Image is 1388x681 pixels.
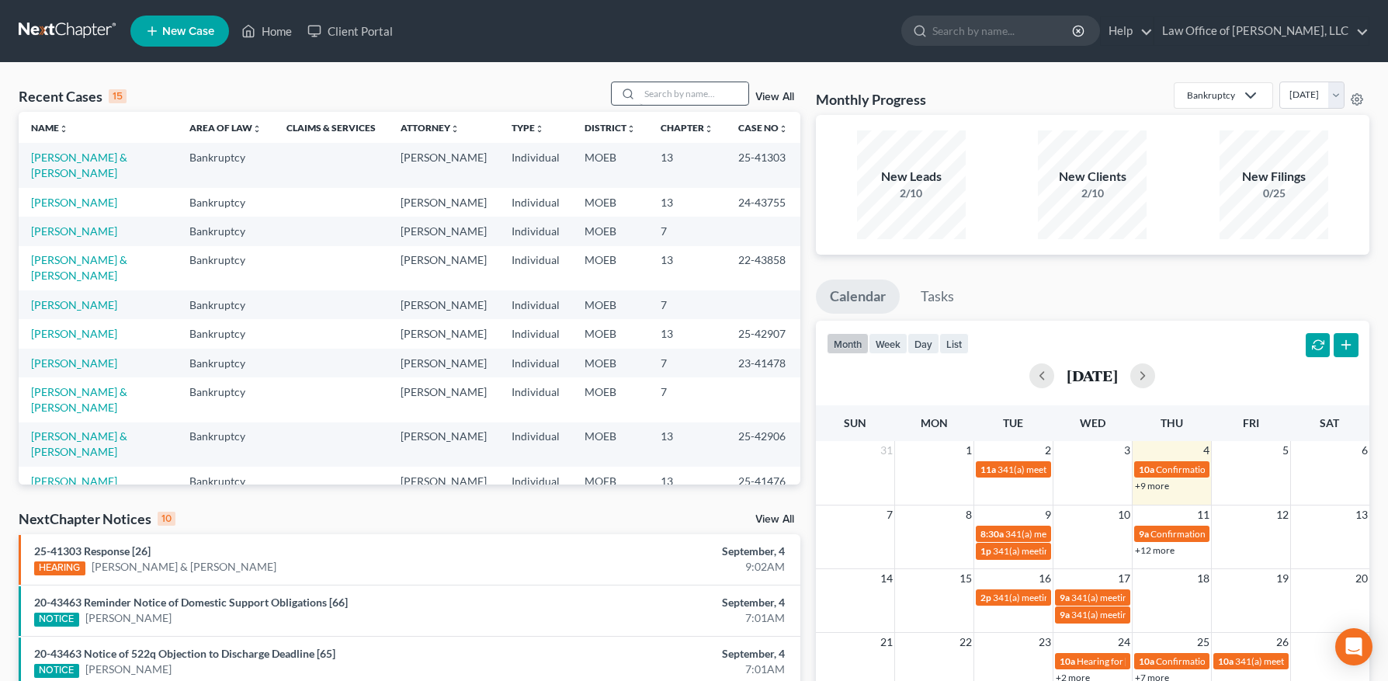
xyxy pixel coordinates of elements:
a: Chapterunfold_more [661,122,713,134]
a: [PERSON_NAME] & [PERSON_NAME] [31,253,127,282]
div: 2/10 [857,186,966,201]
div: Bankruptcy [1187,89,1235,102]
span: 341(a) meeting for [PERSON_NAME] [1005,528,1155,540]
td: Bankruptcy [177,467,274,495]
div: 2/10 [1038,186,1147,201]
a: Nameunfold_more [31,122,68,134]
span: 19 [1275,569,1290,588]
input: Search by name... [640,82,748,105]
td: [PERSON_NAME] [388,290,499,319]
i: unfold_more [704,124,713,134]
td: [PERSON_NAME] [388,422,499,467]
td: 7 [648,377,726,422]
td: Bankruptcy [177,319,274,348]
a: Attorneyunfold_more [401,122,460,134]
a: Law Office of [PERSON_NAME], LLC [1154,17,1369,45]
td: 25-41303 [726,143,800,187]
button: week [869,333,907,354]
td: Individual [499,377,572,422]
td: Individual [499,188,572,217]
span: 15 [958,569,973,588]
span: 3 [1123,441,1132,460]
td: MOEB [572,188,648,217]
a: 20-43463 Reminder Notice of Domestic Support Obligations [66] [34,596,348,609]
span: 2 [1043,441,1053,460]
a: [PERSON_NAME] [85,610,172,626]
span: 31 [879,441,894,460]
td: 25-42907 [726,319,800,348]
span: 9a [1060,592,1070,603]
span: 10a [1218,655,1234,667]
td: 25-42906 [726,422,800,467]
td: 7 [648,349,726,377]
td: Bankruptcy [177,377,274,422]
td: 25-41476 [726,467,800,495]
td: [PERSON_NAME] [388,377,499,422]
span: 26 [1275,633,1290,651]
td: [PERSON_NAME] [388,319,499,348]
a: Help [1101,17,1153,45]
td: MOEB [572,377,648,422]
td: MOEB [572,246,648,290]
button: day [907,333,939,354]
span: 9 [1043,506,1053,524]
button: month [827,333,869,354]
td: MOEB [572,290,648,319]
td: 23-41478 [726,349,800,377]
span: 341(a) meeting for [PERSON_NAME] & [PERSON_NAME] [1071,609,1303,620]
div: 7:01AM [545,610,785,626]
td: 13 [648,319,726,348]
a: Tasks [907,280,968,314]
span: 21 [879,633,894,651]
div: New Clients [1038,168,1147,186]
a: [PERSON_NAME] & [PERSON_NAME] [31,429,127,458]
span: Confirmation hearing for [PERSON_NAME] [1150,528,1327,540]
span: 17 [1116,569,1132,588]
a: Districtunfold_more [585,122,636,134]
span: Tue [1003,416,1023,429]
a: 25-41303 Response [26] [34,544,151,558]
button: list [939,333,969,354]
span: 22 [958,633,973,651]
span: 12 [1275,506,1290,524]
span: Wed [1080,416,1105,429]
span: Thu [1161,416,1183,429]
span: 7 [885,506,894,524]
span: 8:30a [980,528,1004,540]
td: MOEB [572,349,648,377]
span: Sun [844,416,866,429]
a: View All [755,514,794,525]
td: MOEB [572,217,648,245]
td: Bankruptcy [177,143,274,187]
td: 13 [648,143,726,187]
div: 7:01AM [545,662,785,677]
td: 13 [648,422,726,467]
td: Individual [499,319,572,348]
div: 10 [158,512,175,526]
div: September, 4 [545,595,785,610]
span: 341(a) meeting for [PERSON_NAME] [1235,655,1385,667]
span: 2p [980,592,991,603]
a: [PERSON_NAME] [31,474,117,488]
a: View All [755,92,794,102]
div: Recent Cases [19,87,127,106]
a: [PERSON_NAME] [31,356,117,370]
span: 10 [1116,506,1132,524]
td: [PERSON_NAME] [388,217,499,245]
div: September, 4 [545,544,785,559]
td: [PERSON_NAME] [388,143,499,187]
a: Home [234,17,300,45]
td: Bankruptcy [177,217,274,245]
span: Confirmation hearing for [PERSON_NAME] [1156,655,1332,667]
h3: Monthly Progress [816,90,926,109]
div: 0/25 [1220,186,1328,201]
td: Bankruptcy [177,349,274,377]
a: +12 more [1135,544,1175,556]
span: 341(a) meeting for [PERSON_NAME] [1071,592,1221,603]
span: 25 [1195,633,1211,651]
span: 8 [964,506,973,524]
span: 24 [1116,633,1132,651]
span: 9a [1139,528,1149,540]
span: New Case [162,26,214,37]
h2: [DATE] [1067,367,1118,384]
